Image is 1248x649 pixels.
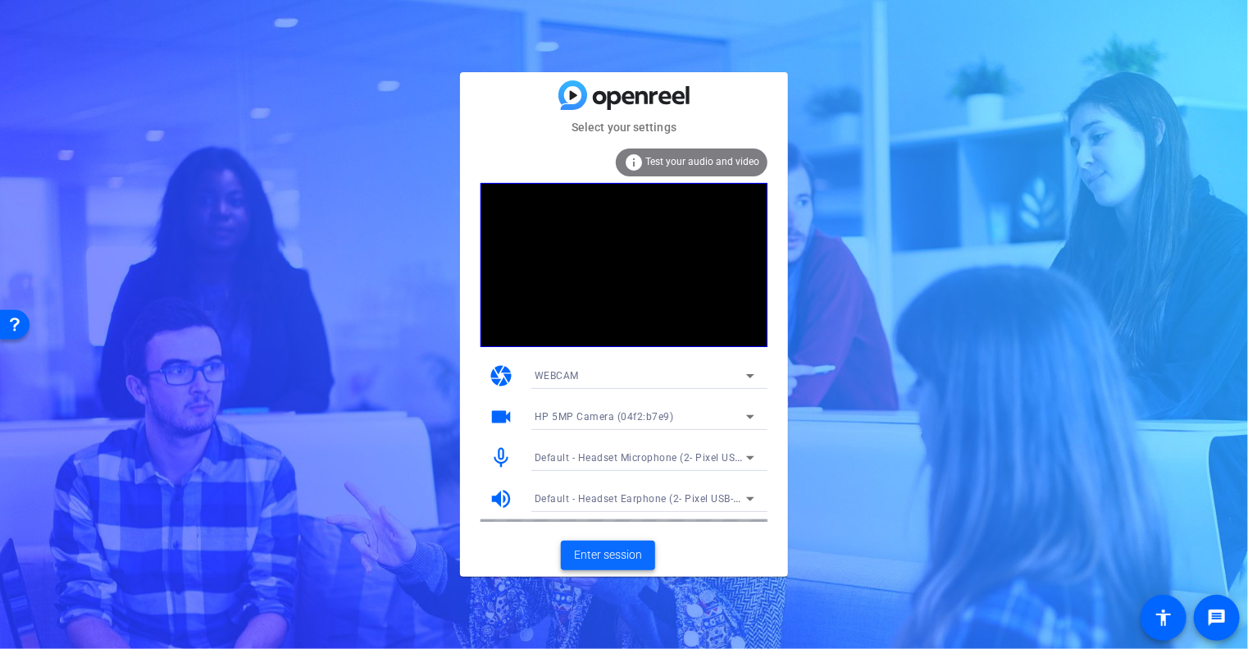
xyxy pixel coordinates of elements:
[489,404,513,429] mat-icon: videocam
[624,153,644,172] mat-icon: info
[574,546,642,564] span: Enter session
[535,370,579,382] span: WEBCAM
[1207,608,1227,628] mat-icon: message
[460,118,788,136] mat-card-subtitle: Select your settings
[535,491,849,505] span: Default - Headset Earphone (2- Pixel USB-C earbuds) (18d1:5033)
[535,450,859,464] span: Default - Headset Microphone (2- Pixel USB-C earbuds) (18d1:5033)
[489,446,513,470] mat-icon: mic_none
[1154,608,1173,628] mat-icon: accessibility
[561,541,655,570] button: Enter session
[489,487,513,511] mat-icon: volume_up
[535,411,674,423] span: HP 5MP Camera (04f2:b7e9)
[489,363,513,388] mat-icon: camera
[645,156,759,167] span: Test your audio and video
[558,80,690,109] img: blue-gradient.svg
